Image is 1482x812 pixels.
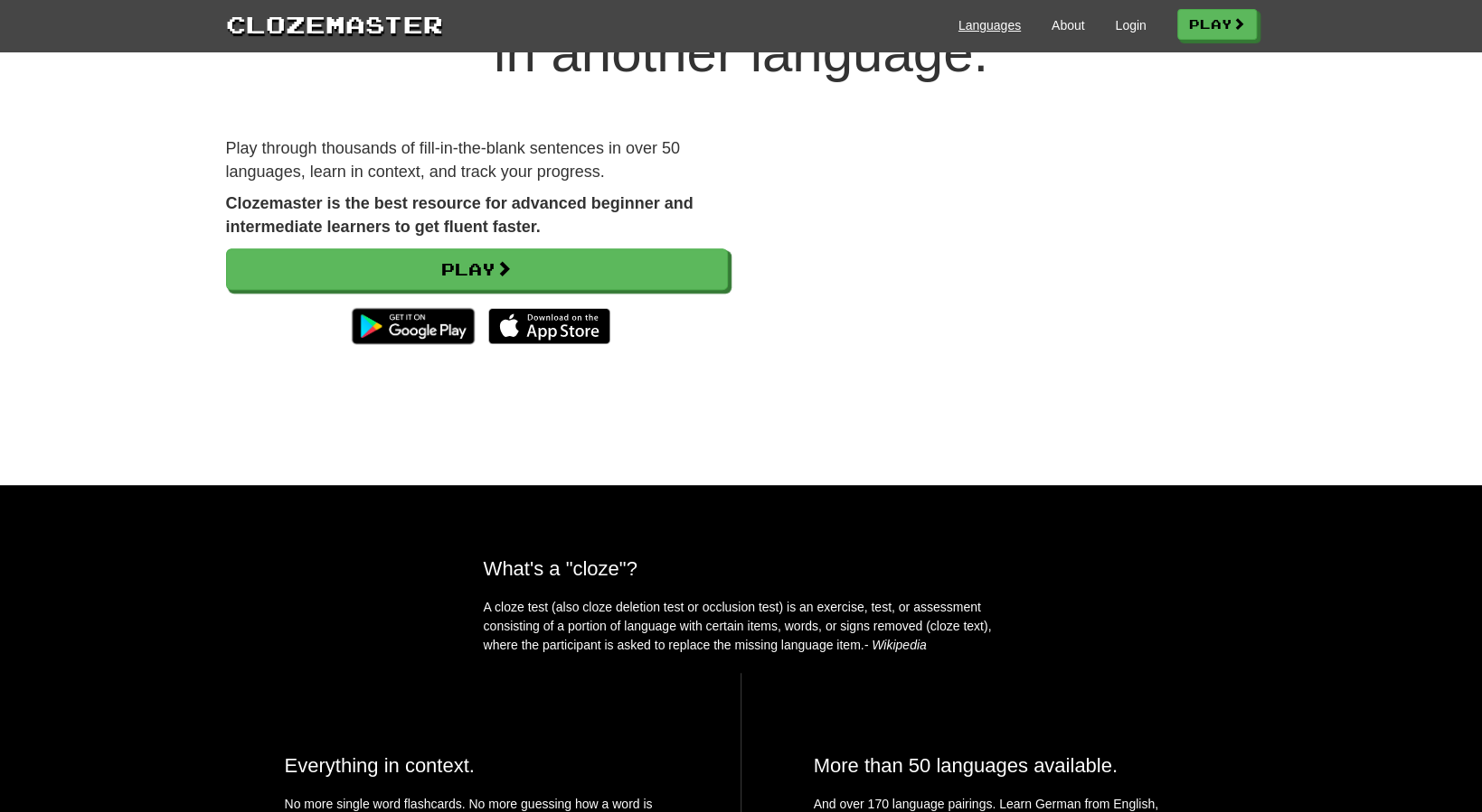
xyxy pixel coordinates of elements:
[343,299,483,353] img: Get it on Google Play
[1177,9,1257,40] a: Play
[814,754,1198,777] h2: More than 50 languages available.
[285,754,668,777] h2: Everything in context.
[484,598,999,655] p: A cloze test (also cloze deletion test or occlusion test) is an exercise, test, or assessment con...
[226,137,728,183] p: Play through thousands of fill-in-the-blank sentences in over 50 languages, learn in context, and...
[958,16,1021,34] a: Languages
[864,638,927,652] em: - Wikipedia
[226,248,728,290] a: Play
[484,557,999,580] h2: What's a "cloze"?
[488,308,610,344] img: Download_on_the_App_Store_Badge_US-UK_135x40-25178aeef6eb6b83b96f5f2d004eda3bffbb37122de64afbaef7...
[1052,16,1085,34] a: About
[1115,16,1146,34] a: Login
[226,194,694,236] strong: Clozemaster is the best resource for advanced beginner and intermediate learners to get fluent fa...
[226,7,443,41] a: Clozemaster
